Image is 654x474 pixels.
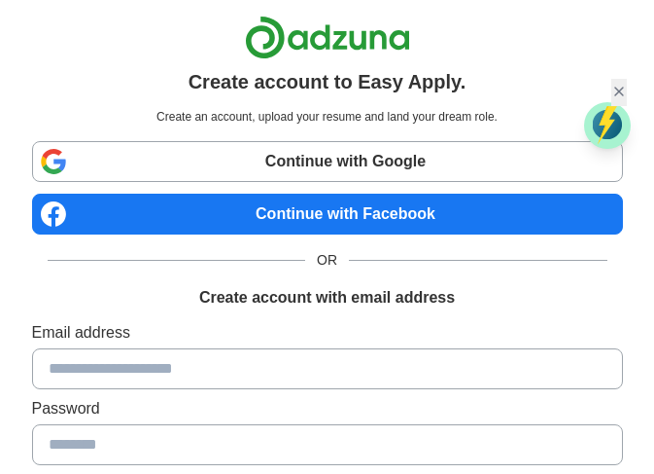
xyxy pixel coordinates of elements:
[36,108,619,126] p: Create an account, upload your resume and land your dream role.
[305,250,349,271] span: OR
[245,16,410,59] img: Adzuna logo
[32,321,623,345] label: Email address
[32,397,623,420] label: Password
[32,141,623,182] a: Continue with Google
[189,67,466,96] h1: Create account to Easy Apply.
[32,194,623,235] a: Continue with Facebook
[199,286,455,310] h1: Create account with email address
